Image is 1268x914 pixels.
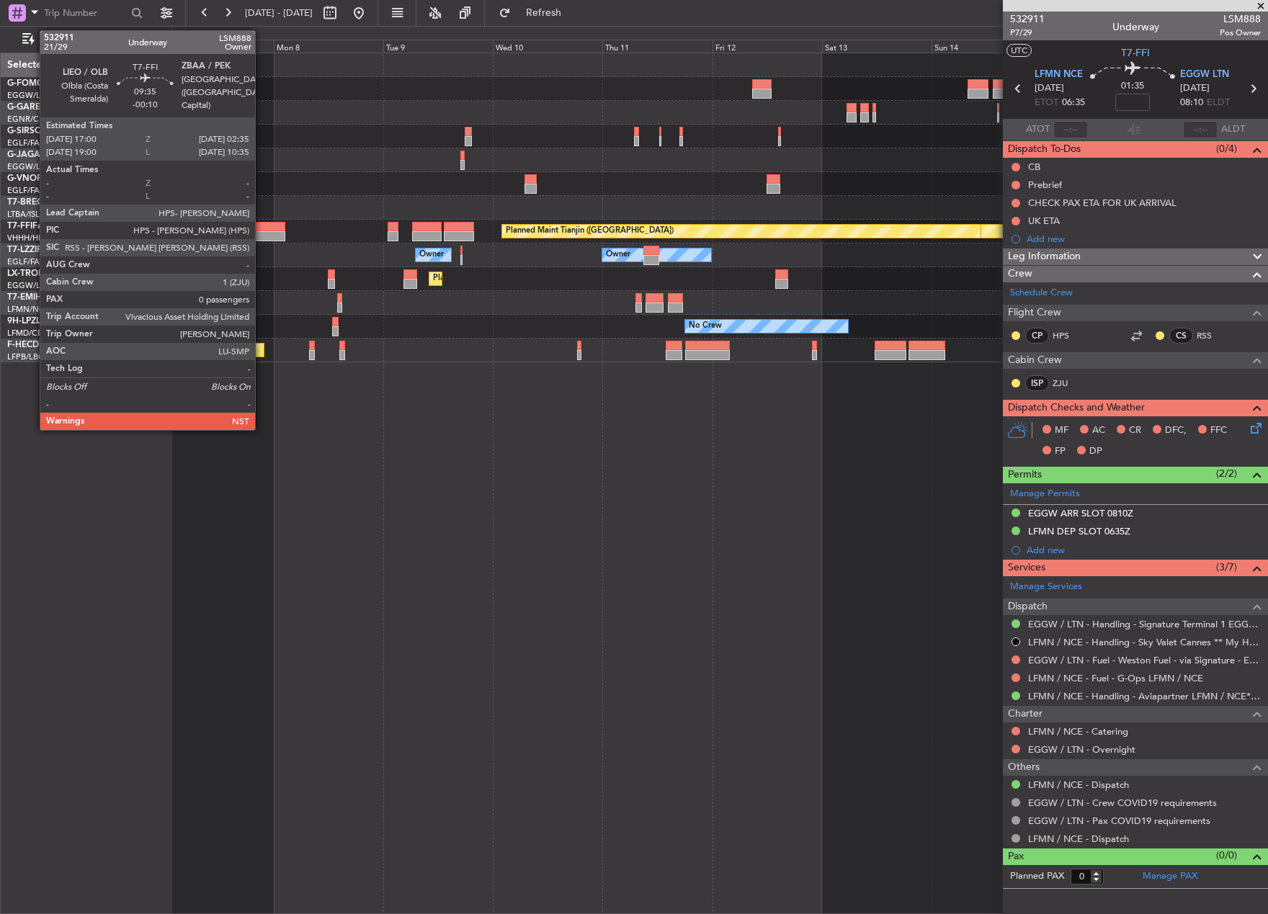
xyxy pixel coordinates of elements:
a: LTBA/ISL [7,209,40,220]
span: T7-EMI [7,293,35,302]
a: Schedule Crew [1010,286,1073,300]
button: Only With Activity [16,28,156,51]
span: [DATE] [1035,81,1064,96]
span: LFMN NCE [1035,68,1083,82]
span: Others [1008,759,1040,776]
button: UTC [1006,44,1032,57]
span: T7-FFI [7,222,32,230]
span: F-HECD [7,341,39,349]
span: LSM888 [1220,12,1261,27]
a: LFMD/CEQ [7,328,49,339]
span: ELDT [1207,96,1230,110]
span: Pos Owner [1220,27,1261,39]
div: CP [1025,328,1049,344]
a: EGGW / LTN - Pax COVID19 requirements [1028,815,1210,827]
span: T7-LZZI [7,246,37,254]
div: LFMN DEP SLOT 0635Z [1028,525,1130,537]
div: Mon 8 [274,40,383,53]
span: 532911 [1010,12,1045,27]
div: No Crew [689,315,722,337]
span: (0/0) [1216,848,1237,863]
span: G-GARE [7,103,40,112]
a: T7-EMIHawker 900XP [7,293,95,302]
span: CR [1129,424,1141,438]
span: DFC, [1165,424,1187,438]
span: 08:10 [1180,96,1203,110]
a: T7-BREChallenger 604 [7,198,99,207]
a: LFMN / NCE - Fuel - G-Ops LFMN / NCE [1028,672,1203,684]
span: G-VNOR [7,174,43,183]
span: Flight Crew [1008,305,1061,321]
a: G-GARECessna Citation XLS+ [7,103,126,112]
span: Pax [1008,848,1024,865]
div: Owner [606,244,630,266]
div: CS [1169,328,1193,344]
span: Dispatch To-Dos [1008,141,1081,158]
a: EGGW / LTN - Crew COVID19 requirements [1028,797,1217,809]
a: Manage Permits [1010,487,1080,501]
a: RSS [1197,329,1229,342]
span: 9H-LPZ [7,317,36,326]
div: Fri 12 [713,40,822,53]
span: 01:35 [1121,79,1144,94]
a: T7-FFIFalcon 7X [7,222,72,230]
a: EGLF/FAB [7,185,45,196]
span: FP [1055,444,1066,459]
a: VHHH/HKG [7,233,50,243]
input: Trip Number [44,2,127,24]
span: (0/4) [1216,141,1237,156]
span: MF [1055,424,1068,438]
div: EGGW ARR SLOT 0810Z [1028,507,1133,519]
a: G-FOMOGlobal 6000 [7,79,93,88]
a: LX-TROLegacy 650 [7,269,84,278]
span: Only With Activity [37,35,152,45]
a: F-HECDFalcon 7X [7,341,79,349]
span: 06:35 [1062,96,1085,110]
span: G-JAGA [7,151,40,159]
span: ATOT [1026,122,1050,137]
span: Crew [1008,266,1032,282]
a: HPS [1053,329,1085,342]
a: LFMN/NCE [7,304,50,315]
a: ZJU [1053,377,1085,390]
a: EGGW / LTN - Handling - Signature Terminal 1 EGGW / LTN [1028,618,1261,630]
a: G-VNORChallenger 650 [7,174,104,183]
a: EGLF/FAB [7,138,45,148]
a: 9H-LPZLegacy 500 [7,317,82,326]
a: T7-LZZIPraetor 600 [7,246,85,254]
span: DP [1089,444,1102,459]
div: CHECK PAX ETA FOR UK ARRIVAL [1028,197,1177,209]
span: Leg Information [1008,248,1081,265]
a: Manage PAX [1143,869,1197,884]
span: P7/29 [1010,27,1045,39]
span: Permits [1008,467,1042,483]
a: EGNR/CEG [7,114,50,125]
a: LFMN / NCE - Handling - Aviapartner LFMN / NCE*****MY HANDLING**** [1028,690,1261,702]
div: Sun 7 [164,40,274,53]
span: EGGW LTN [1180,68,1229,82]
span: Dispatch Checks and Weather [1008,400,1145,416]
a: EGGW/LTN [7,90,50,101]
div: Tue 9 [383,40,493,53]
span: Refresh [514,8,574,18]
div: Thu 11 [602,40,712,53]
span: (3/7) [1216,560,1237,575]
div: Add new [1027,233,1261,245]
input: --:-- [1053,121,1088,138]
label: Planned PAX [1010,869,1064,884]
span: Charter [1008,706,1042,722]
span: ALDT [1221,122,1245,137]
a: LFMN / NCE - Handling - Sky Valet Cannes ** My Handling**LFMD / CEQ [1028,636,1261,648]
a: EGLF/FAB [7,256,45,267]
a: EGGW / LTN - Overnight [1028,743,1135,756]
a: LFMN / NCE - Dispatch [1028,833,1129,845]
a: G-SIRSCitation Excel [7,127,90,135]
button: Refresh [492,1,579,24]
div: Planned Maint Tianjin ([GEOGRAPHIC_DATA]) [506,220,674,242]
span: Services [1008,560,1045,576]
span: Cabin Crew [1008,352,1062,369]
span: (2/2) [1216,466,1237,481]
div: Underway [1112,19,1159,35]
span: AC [1092,424,1105,438]
div: Wed 10 [493,40,602,53]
